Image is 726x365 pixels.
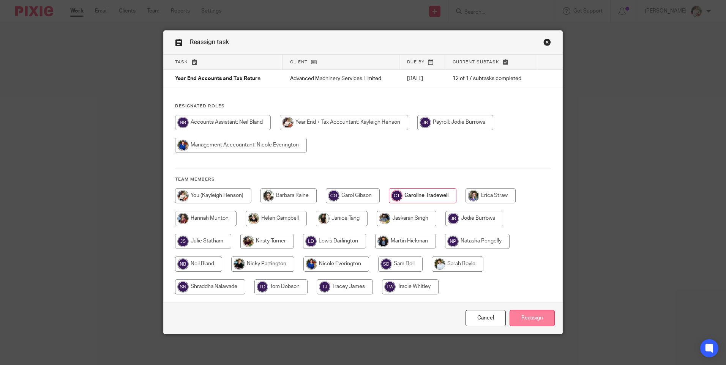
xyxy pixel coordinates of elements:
p: [DATE] [407,75,438,82]
span: Reassign task [190,39,229,45]
span: Due by [407,60,425,64]
span: Year End Accounts and Tax Return [175,76,260,82]
h4: Team members [175,176,551,182]
a: Close this dialog window [466,310,506,326]
span: Client [290,60,308,64]
span: Current subtask [453,60,499,64]
span: Task [175,60,188,64]
p: Advanced Machinery Services Limited [290,75,391,82]
td: 12 of 17 subtasks completed [445,70,537,88]
input: Reassign [510,310,555,326]
a: Close this dialog window [543,38,551,49]
h4: Designated Roles [175,103,551,109]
